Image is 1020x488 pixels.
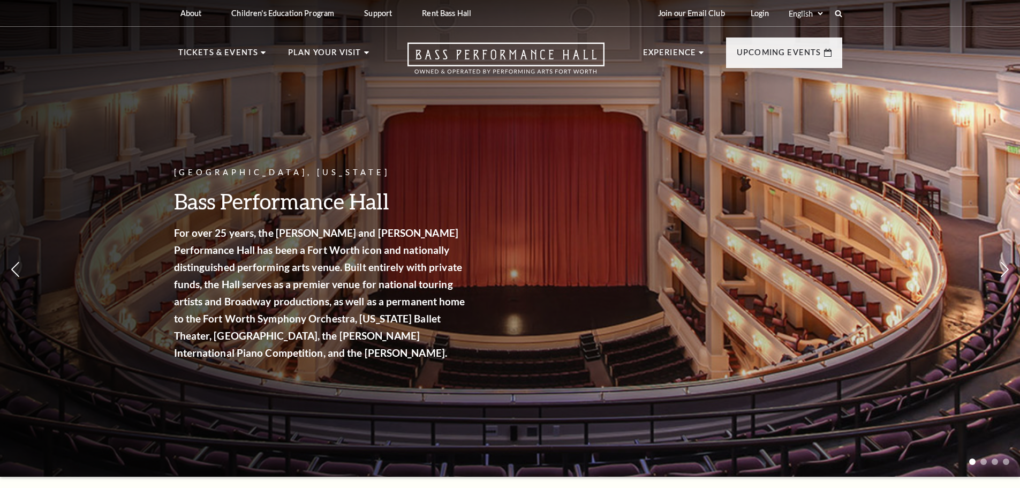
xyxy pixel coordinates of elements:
[364,9,392,18] p: Support
[174,187,469,215] h3: Bass Performance Hall
[288,46,361,65] p: Plan Your Visit
[178,46,259,65] p: Tickets & Events
[422,9,471,18] p: Rent Bass Hall
[643,46,697,65] p: Experience
[174,227,465,359] strong: For over 25 years, the [PERSON_NAME] and [PERSON_NAME] Performance Hall has been a Fort Worth ico...
[180,9,202,18] p: About
[174,166,469,179] p: [GEOGRAPHIC_DATA], [US_STATE]
[231,9,334,18] p: Children's Education Program
[737,46,821,65] p: Upcoming Events
[787,9,825,19] select: Select:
